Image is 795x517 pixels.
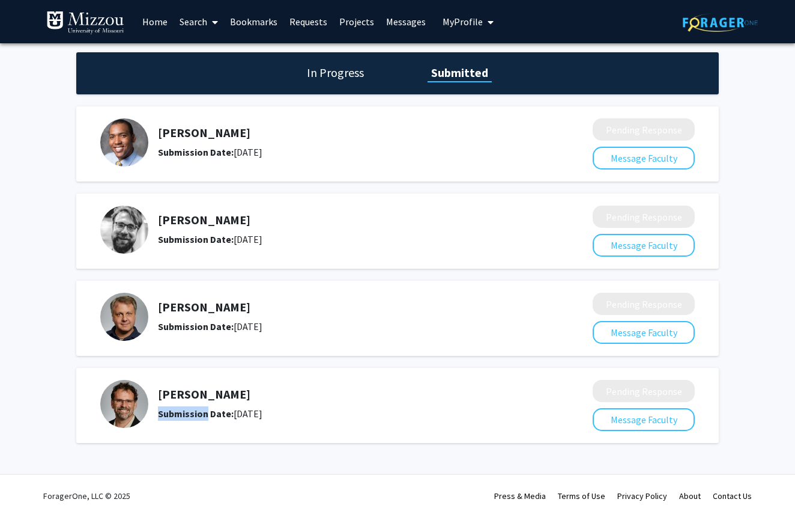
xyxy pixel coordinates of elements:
[593,380,695,402] button: Pending Response
[593,147,695,170] button: Message Faculty
[380,1,432,43] a: Messages
[443,16,483,28] span: My Profile
[100,206,148,254] img: Profile Picture
[158,319,529,334] div: [DATE]
[43,475,130,517] div: ForagerOne, LLC © 2025
[428,64,492,81] h1: Submitted
[593,239,695,251] a: Message Faculty
[158,233,234,245] b: Submission Date:
[158,146,234,158] b: Submission Date:
[158,213,529,227] h5: [PERSON_NAME]
[158,408,234,420] b: Submission Date:
[683,13,758,32] img: ForagerOne Logo
[46,11,124,35] img: University of Missouri Logo
[593,118,695,141] button: Pending Response
[593,234,695,257] button: Message Faculty
[158,126,529,140] h5: [PERSON_NAME]
[303,64,367,81] h1: In Progress
[558,491,605,501] a: Terms of Use
[158,300,529,314] h5: [PERSON_NAME]
[593,326,695,338] a: Message Faculty
[494,491,546,501] a: Press & Media
[593,414,695,426] a: Message Faculty
[9,463,51,508] iframe: Chat
[593,206,695,228] button: Pending Response
[158,387,529,402] h5: [PERSON_NAME]
[713,491,752,501] a: Contact Us
[136,1,174,43] a: Home
[593,408,695,431] button: Message Faculty
[158,320,234,332] b: Submission Date:
[158,232,529,246] div: [DATE]
[100,118,148,167] img: Profile Picture
[593,293,695,315] button: Pending Response
[617,491,667,501] a: Privacy Policy
[333,1,380,43] a: Projects
[224,1,283,43] a: Bookmarks
[158,406,529,421] div: [DATE]
[100,293,148,341] img: Profile Picture
[158,145,529,159] div: [DATE]
[283,1,333,43] a: Requests
[679,491,701,501] a: About
[593,321,695,344] button: Message Faculty
[100,380,148,428] img: Profile Picture
[593,152,695,164] a: Message Faculty
[174,1,224,43] a: Search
